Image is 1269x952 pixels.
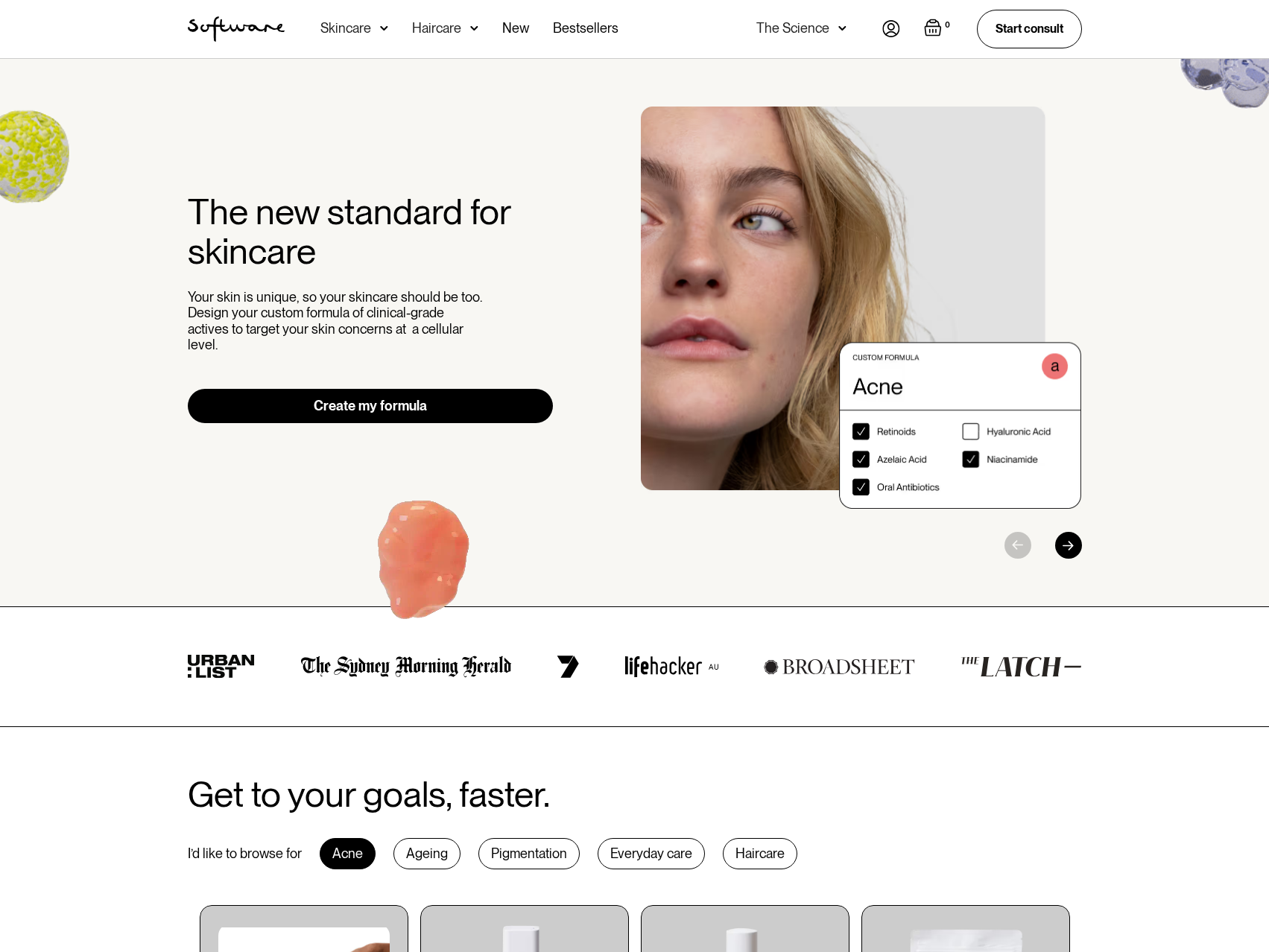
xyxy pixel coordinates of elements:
div: Pigmentation [478,838,580,869]
img: urban list logo [188,655,256,679]
div: Acne [320,838,376,869]
img: broadsheet logo [764,659,915,675]
p: Your skin is unique, so your skincare should be too. Design your custom formula of clinical-grade... [188,289,486,353]
div: I’d like to browse for [188,845,302,862]
h2: The new standard for skincare [188,192,554,271]
img: arrow down [470,21,478,36]
img: arrow down [838,21,846,36]
div: Haircare [723,838,797,869]
img: Software Logo [188,16,285,42]
div: Next slide [1055,532,1082,559]
div: 1 / 3 [641,107,1082,509]
div: Skincare [320,21,371,36]
img: the latch logo [961,656,1081,677]
img: Hydroquinone (skin lightening agent) [330,474,516,656]
h2: Get to your goals, faster. [188,775,550,814]
div: 0 [942,19,953,32]
img: arrow down [380,21,388,36]
img: lifehacker logo [624,656,718,678]
div: The Science [756,21,829,36]
a: Start consult [977,10,1082,48]
div: Haircare [412,21,461,36]
div: Everyday care [598,838,705,869]
a: Create my formula [188,389,554,423]
img: the Sydney morning herald logo [301,656,512,678]
a: home [188,16,285,42]
div: Ageing [393,838,461,869]
a: Open empty cart [924,19,953,39]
